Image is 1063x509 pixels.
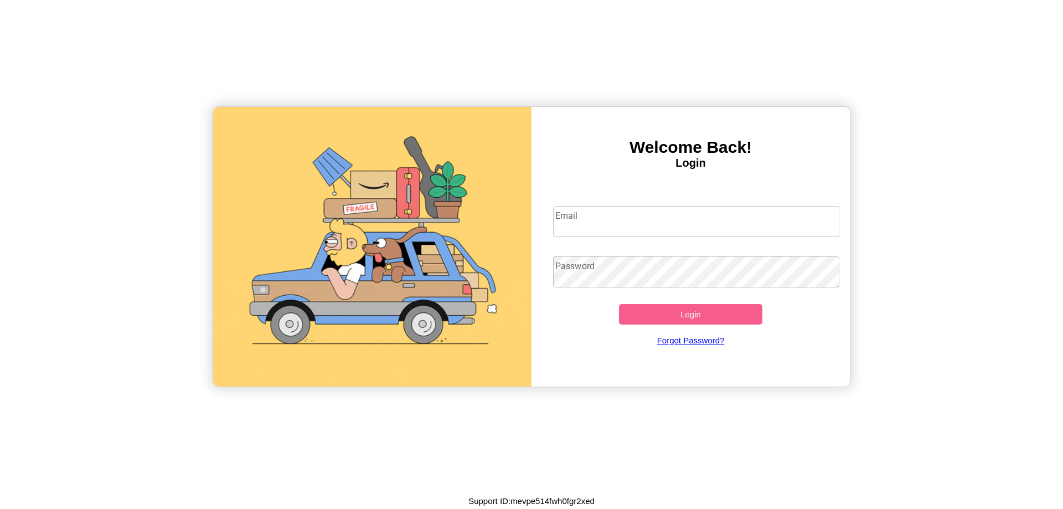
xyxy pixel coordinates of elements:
p: Support ID: mevpe514fwh0fgr2xed [468,493,595,508]
img: gif [213,107,531,387]
button: Login [619,304,762,325]
h4: Login [531,157,850,169]
h3: Welcome Back! [531,138,850,157]
a: Forgot Password? [548,325,834,356]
